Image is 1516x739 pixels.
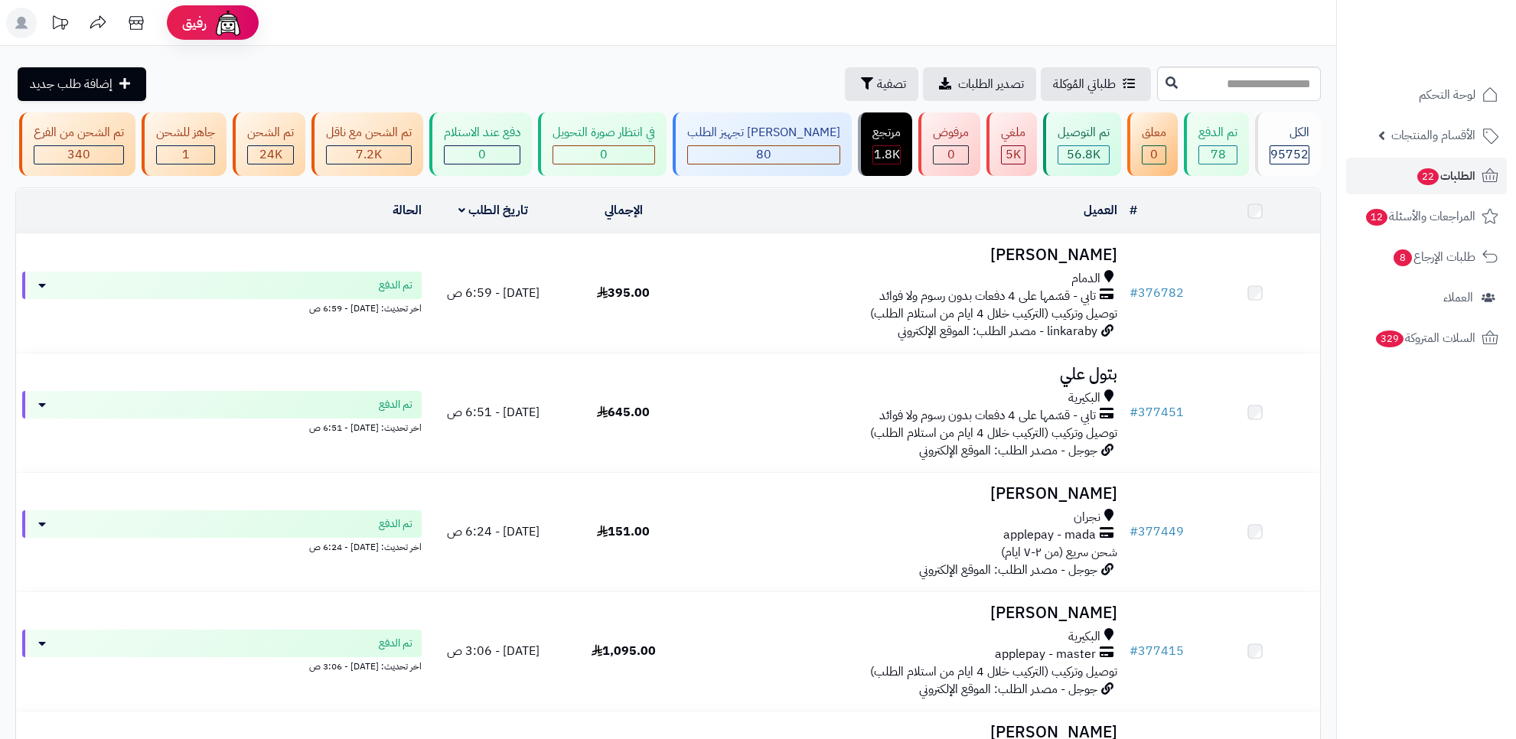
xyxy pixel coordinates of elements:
a: #377415 [1130,642,1184,660]
span: الدمام [1071,270,1100,288]
span: 5K [1006,145,1021,164]
span: توصيل وتركيب (التركيب خلال 4 ايام من استلام الطلب) [870,662,1117,681]
a: في انتظار صورة التحويل 0 [535,112,670,176]
span: [DATE] - 6:59 ص [447,284,540,302]
a: لوحة التحكم [1346,77,1507,113]
span: 645.00 [597,403,650,422]
span: 0 [478,145,486,164]
div: 23975 [248,146,293,164]
a: العملاء [1346,279,1507,316]
span: 0 [947,145,955,164]
div: اخر تحديث: [DATE] - 6:59 ص [22,299,422,315]
span: 95752 [1270,145,1309,164]
span: شحن سريع (من ٢-٧ ايام) [1001,543,1117,562]
a: تم الشحن من الفرع 340 [16,112,139,176]
div: 0 [934,146,968,164]
span: العملاء [1443,287,1473,308]
span: # [1130,642,1138,660]
div: 56843 [1058,146,1109,164]
img: ai-face.png [213,8,243,38]
a: السلات المتروكة329 [1346,320,1507,356]
span: # [1130,284,1138,302]
span: 22 [1417,168,1439,185]
span: linkaraby - مصدر الطلب: الموقع الإلكتروني [898,322,1097,340]
div: 1823 [873,146,900,164]
span: توصيل وتركيب (التركيب خلال 4 ايام من استلام الطلب) [870,304,1117,323]
span: تم الدفع [379,397,412,412]
span: جوجل - مصدر الطلب: الموقع الإلكتروني [919,441,1097,460]
h3: [PERSON_NAME] [695,604,1117,622]
a: الإجمالي [605,201,643,220]
span: تم الدفع [379,516,412,532]
span: 1,095.00 [592,642,656,660]
div: جاهز للشحن [156,124,215,142]
a: ملغي 5K [983,112,1040,176]
div: 0 [1143,146,1166,164]
div: في انتظار صورة التحويل [553,124,655,142]
a: المراجعات والأسئلة12 [1346,198,1507,235]
span: البكيرية [1068,389,1100,407]
div: 340 [34,146,123,164]
span: تم الدفع [379,278,412,293]
div: ملغي [1001,124,1025,142]
span: 12 [1366,209,1387,226]
a: [PERSON_NAME] تجهيز الطلب 80 [670,112,855,176]
span: طلبات الإرجاع [1392,246,1475,268]
div: 0 [553,146,654,164]
div: مرفوض [933,124,969,142]
span: تصدير الطلبات [958,75,1024,93]
span: البكيرية [1068,628,1100,646]
span: تابي - قسّمها على 4 دفعات بدون رسوم ولا فوائد [879,407,1096,425]
div: مرتجع [872,124,901,142]
span: جوجل - مصدر الطلب: الموقع الإلكتروني [919,561,1097,579]
div: تم الشحن [247,124,294,142]
div: 80 [688,146,840,164]
div: تم التوصيل [1058,124,1110,142]
span: السلات المتروكة [1374,327,1475,349]
span: applepay - mada [1003,526,1096,544]
div: تم الشحن من الفرع [34,124,124,142]
span: applepay - master [995,646,1096,663]
span: طلباتي المُوكلة [1053,75,1116,93]
a: طلباتي المُوكلة [1041,67,1151,101]
span: إضافة طلب جديد [30,75,112,93]
span: توصيل وتركيب (التركيب خلال 4 ايام من استلام الطلب) [870,424,1117,442]
div: 4988 [1002,146,1025,164]
div: 78 [1199,146,1237,164]
h3: بتول علي [695,366,1117,383]
span: 80 [756,145,771,164]
a: مرفوض 0 [915,112,983,176]
div: [PERSON_NAME] تجهيز الطلب [687,124,840,142]
a: الحالة [393,201,422,220]
span: 1 [182,145,190,164]
span: 56.8K [1067,145,1100,164]
span: تم الدفع [379,636,412,651]
span: الأقسام والمنتجات [1391,125,1475,146]
a: # [1130,201,1137,220]
h3: [PERSON_NAME] [695,246,1117,264]
a: تحديثات المنصة [41,8,79,42]
span: الطلبات [1416,165,1475,187]
a: #377451 [1130,403,1184,422]
a: تم الشحن مع ناقل 7.2K [308,112,426,176]
span: 329 [1376,330,1404,347]
a: تم الدفع 78 [1181,112,1252,176]
div: معلق [1142,124,1166,142]
div: الكل [1270,124,1309,142]
a: الكل95752 [1252,112,1324,176]
span: 340 [67,145,90,164]
span: تابي - قسّمها على 4 دفعات بدون رسوم ولا فوائد [879,288,1096,305]
span: 395.00 [597,284,650,302]
a: #377449 [1130,523,1184,541]
a: إضافة طلب جديد [18,67,146,101]
span: 0 [600,145,608,164]
span: # [1130,403,1138,422]
a: تصدير الطلبات [923,67,1036,101]
span: [DATE] - 3:06 ص [447,642,540,660]
span: جوجل - مصدر الطلب: الموقع الإلكتروني [919,680,1097,698]
span: 24K [259,145,282,164]
a: طلبات الإرجاع8 [1346,239,1507,275]
span: لوحة التحكم [1419,84,1475,106]
div: اخر تحديث: [DATE] - 6:24 ص [22,538,422,554]
span: تصفية [877,75,906,93]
